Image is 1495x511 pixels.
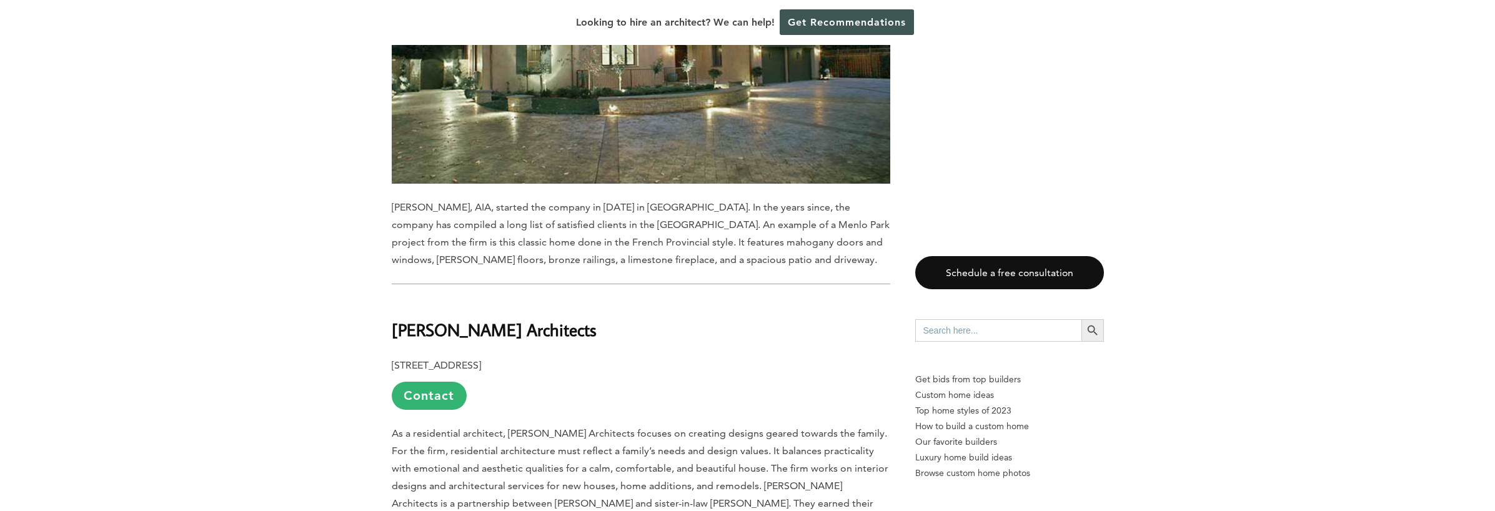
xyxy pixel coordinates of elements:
a: Custom home ideas [915,387,1104,403]
a: Contact [392,382,467,410]
svg: Search [1086,324,1100,337]
p: Get bids from top builders [915,372,1104,387]
a: Top home styles of 2023 [915,403,1104,419]
span: [PERSON_NAME], AIA, started the company in [DATE] in [GEOGRAPHIC_DATA]. In the years since, the c... [392,201,890,265]
b: [PERSON_NAME] Architects [392,319,597,340]
a: Browse custom home photos [915,465,1104,481]
a: Luxury home build ideas [915,450,1104,465]
input: Search here... [915,319,1081,342]
a: Get Recommendations [780,9,914,35]
a: Schedule a free consultation [915,256,1104,289]
a: How to build a custom home [915,419,1104,434]
b: [STREET_ADDRESS] [392,359,481,371]
a: Our favorite builders [915,434,1104,450]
